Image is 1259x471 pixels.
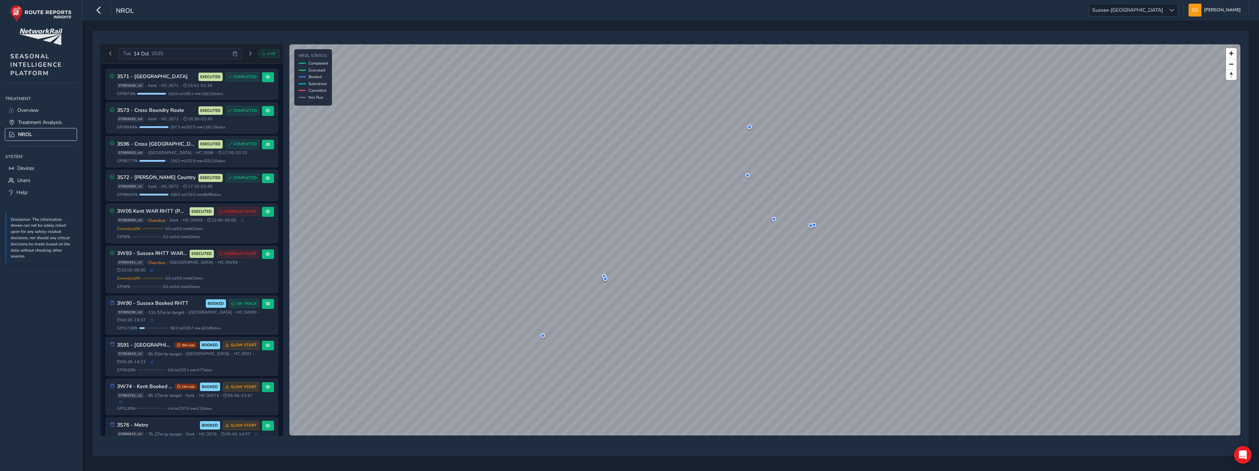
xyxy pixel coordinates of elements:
[117,208,187,215] h3: 3W05 Kent WAR RHTT (PM) 22:00 - 06:00
[239,260,241,264] span: •
[267,51,276,56] span: LIVE
[145,260,147,264] span: •
[17,189,28,196] span: Help
[117,359,146,365] span: 05:26 - 14:23
[225,251,257,257] span: OVERDUE START
[168,91,223,96] span: 162.0 mi / 166.1 mi • 120 / 120 sites
[148,218,165,223] span: Overdue
[183,352,185,356] span: •
[148,184,157,189] span: Kent
[233,175,257,181] span: COMPLETED
[218,150,247,156] span: 17:00 - 02:32
[117,317,146,323] span: 04:30 - 19:27
[145,117,147,121] span: •
[220,394,222,398] span: •
[168,367,212,373] span: 0.0 mi / 155.1 mi • 1 / 77 sites
[309,88,326,93] span: Cancelled
[231,384,257,390] span: SLOW START
[117,432,144,437] span: ST880972_v1
[183,432,185,436] span: •
[237,301,257,307] span: ON TRACK
[200,175,220,181] span: EXECUTED
[117,325,138,331] span: GPS 17.58 %
[18,119,62,126] span: Treatment Analysis
[202,342,218,348] span: BOOKED
[186,310,187,314] span: •
[117,251,187,257] h3: 3W93 - Sussex RHTT WAR 22:00 - 06:00
[223,393,252,398] span: 05:36 - 13:47
[170,192,221,197] span: 159.5 mi / 159.5 mi • 86 / 86 sites
[163,284,200,289] span: 0.0 mi / 0.0 mi • 0 / 0 sites
[175,342,197,348] span: 30m late
[200,74,220,80] span: EXECUTED
[117,150,144,156] span: ST885033_v4
[11,217,73,260] p: Disclaimer: The information shown can not be solely relied upon for any safety-related decisions,...
[221,431,250,437] span: 05:43 - 14:57
[309,67,325,73] span: Executed
[117,141,196,147] h3: 3S96 - Cross [GEOGRAPHIC_DATA]
[170,260,213,265] span: [GEOGRAPHIC_DATA]
[158,84,160,88] span: •
[117,384,172,390] h3: 3W74 - Kent Booked RHTT SX (AM)
[117,351,144,357] span: ST884623_v1
[208,301,224,307] span: BOOKED
[117,74,196,80] h3: 3S71 - [GEOGRAPHIC_DATA]
[168,406,212,411] span: 4.4 mi / 237.6 mi • 1 / 10 sites
[148,310,184,315] span: 11h 57m to target
[237,310,256,315] span: HC: 3W90
[233,141,257,147] span: COMPLETED
[170,124,225,130] span: 207.3 mi / 207.5 mi • 118 / 118 sites
[116,6,134,17] span: NROL
[191,209,212,215] span: EXECUTED
[167,260,168,264] span: •
[117,175,196,181] h3: 3S72 - [PERSON_NAME] Country
[117,260,144,265] span: ST885451_v2
[5,162,77,174] a: Devices
[117,184,144,189] span: ST882808_v2
[1234,446,1252,464] div: Open Intercom Messenger
[175,384,197,390] span: 14m late
[225,209,257,215] span: OVERDUE START
[202,384,218,390] span: BOOKED
[123,50,131,57] span: Tue
[117,83,144,88] span: ST881648_v2
[145,310,147,314] span: •
[165,226,203,231] span: 0.0 mi / 0.0 mi • 0 / 2 sites
[183,184,212,189] span: 17:10 - 01:49
[17,165,34,172] span: Devices
[309,95,323,100] span: Not Run
[117,310,144,315] span: ST885258_v2
[148,150,191,156] span: [GEOGRAPHIC_DATA]
[145,151,147,155] span: •
[117,218,144,223] span: ST883960_v2
[158,117,160,121] span: •
[183,83,212,88] span: 15:51 - 01:34
[186,431,194,437] span: Kent
[5,104,77,116] a: Overview
[183,218,203,223] span: HC: 3W05
[186,393,194,398] span: Kent
[145,394,147,398] span: •
[167,218,168,222] span: •
[117,342,172,348] h3: 3S91 - [GEOGRAPHIC_DATA]
[163,234,200,240] span: 0.0 mi / 0.0 mi • 0 / 0 sites
[18,131,32,138] span: NROL
[258,310,259,314] span: •
[1204,4,1241,17] span: [PERSON_NAME]
[10,5,72,22] img: rr logo
[5,116,77,128] a: Treatment Analysis
[5,174,77,186] a: Users
[5,151,77,162] div: System
[299,54,328,58] h4: NROL Status
[17,177,30,184] span: Users
[105,49,117,58] button: Previous day
[234,310,235,314] span: •
[161,116,179,122] span: HC: 3S73
[1090,4,1165,16] span: Sussex-[GEOGRAPHIC_DATA]
[170,158,225,164] span: 134.2 mi / 152.9 mi • 103 / 110 sites
[117,234,131,240] span: GPS 0 %
[117,91,136,96] span: GPS 97.5 %
[218,260,238,265] span: HC: 3W93
[233,108,257,114] span: COMPLETED
[145,432,147,436] span: •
